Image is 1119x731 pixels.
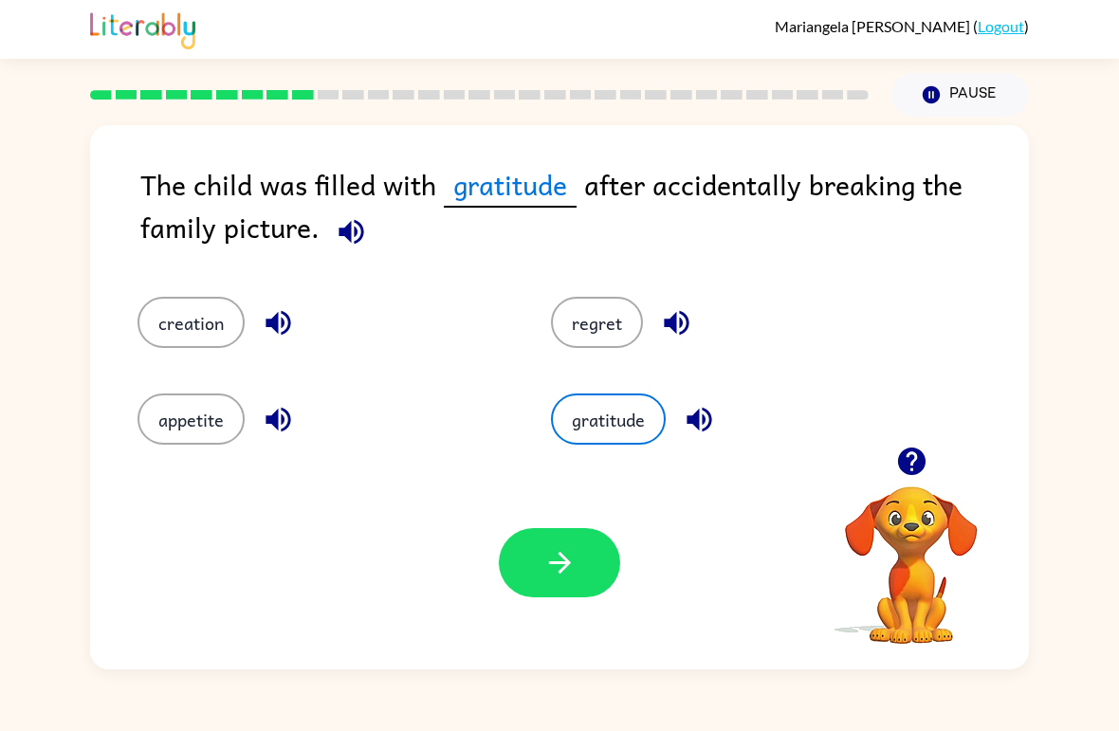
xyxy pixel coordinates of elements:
[775,17,973,35] span: Mariangela [PERSON_NAME]
[140,163,1029,259] div: The child was filled with after accidentally breaking the family picture.
[551,393,666,445] button: gratitude
[816,457,1006,647] video: Your browser must support playing .mp4 files to use Literably. Please try using another browser.
[90,8,195,49] img: Literably
[138,393,245,445] button: appetite
[551,297,643,348] button: regret
[891,73,1029,117] button: Pause
[978,17,1024,35] a: Logout
[775,17,1029,35] div: ( )
[444,163,577,208] span: gratitude
[138,297,245,348] button: creation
